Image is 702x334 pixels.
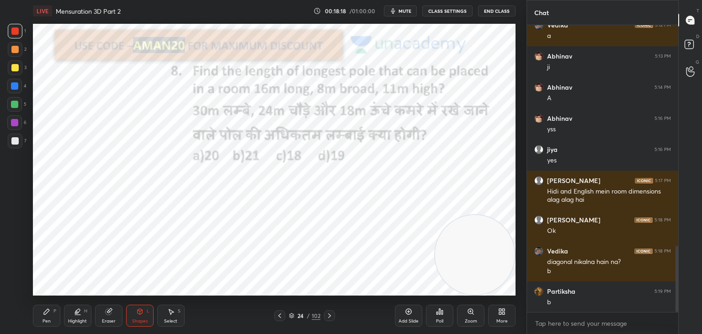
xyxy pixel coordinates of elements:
[547,94,671,103] div: A
[654,85,671,90] div: 5:14 PM
[7,79,27,93] div: 4
[8,24,26,38] div: 1
[307,313,310,318] div: /
[654,217,671,223] div: 5:18 PM
[534,21,543,30] img: 0dcb65ff29644486a403f3291a36d001.jpg
[547,32,671,41] div: a
[654,289,671,294] div: 5:19 PM
[43,319,51,323] div: Pen
[635,178,653,183] img: iconic-dark.1390631f.png
[422,5,473,16] button: CLASS SETTINGS
[634,217,653,223] img: iconic-dark.1390631f.png
[7,115,27,130] div: 6
[436,319,443,323] div: Poll
[654,116,671,121] div: 5:16 PM
[547,83,572,92] h6: Abhinav
[8,42,27,57] div: 2
[534,247,543,256] img: 0dcb65ff29644486a403f3291a36d001.jpg
[547,125,671,134] div: yss
[696,59,699,65] p: G
[8,134,27,148] div: 7
[547,187,671,205] div: Hidi and English mein room dimensions alag alag hai
[547,63,671,72] div: ji
[547,247,568,255] h6: Vedika
[534,215,543,225] img: default.png
[654,147,671,152] div: 5:16 PM
[534,114,543,123] img: eb3fd125d02749659d234ba3bc1c00e6.jpg
[527,25,678,312] div: grid
[634,248,653,254] img: iconic-dark.1390631f.png
[547,156,671,165] div: yes
[8,60,27,75] div: 3
[53,309,56,313] div: P
[164,319,177,323] div: Select
[399,8,411,14] span: mute
[527,0,556,25] p: Chat
[33,5,52,16] div: LIVE
[534,52,543,61] img: eb3fd125d02749659d234ba3bc1c00e6.jpg
[384,5,417,16] button: mute
[547,145,558,154] h6: jiya
[534,287,543,296] img: 32d32e95c2d04cb5b6330528af69c420.jpg
[478,5,516,16] button: End Class
[7,97,27,112] div: 5
[547,258,671,267] div: diagonal nikalna hain na?
[547,267,671,276] div: b
[68,319,87,323] div: Highlight
[132,319,148,323] div: Shapes
[547,298,671,307] div: b
[534,176,543,185] img: default.png
[654,248,671,254] div: 5:18 PM
[655,22,671,28] div: 5:12 PM
[312,312,320,320] div: 102
[547,226,671,236] div: Ok
[547,52,572,60] h6: Abhinav
[635,22,653,28] img: iconic-dark.1390631f.png
[84,309,87,313] div: H
[178,309,181,313] div: S
[547,216,601,224] h6: [PERSON_NAME]
[655,54,671,59] div: 5:13 PM
[696,33,699,40] p: D
[655,178,671,183] div: 5:17 PM
[147,309,149,313] div: L
[399,319,419,323] div: Add Slide
[296,313,305,318] div: 24
[496,319,508,323] div: More
[534,145,543,154] img: default.png
[547,21,568,29] h6: Vedika
[547,287,575,296] h6: Partiksha
[102,319,116,323] div: Eraser
[56,7,121,16] h4: Mensuration 3D Part 2
[697,7,699,14] p: T
[534,83,543,92] img: eb3fd125d02749659d234ba3bc1c00e6.jpg
[547,177,601,185] h6: [PERSON_NAME]
[465,319,477,323] div: Zoom
[547,114,572,123] h6: Abhinav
